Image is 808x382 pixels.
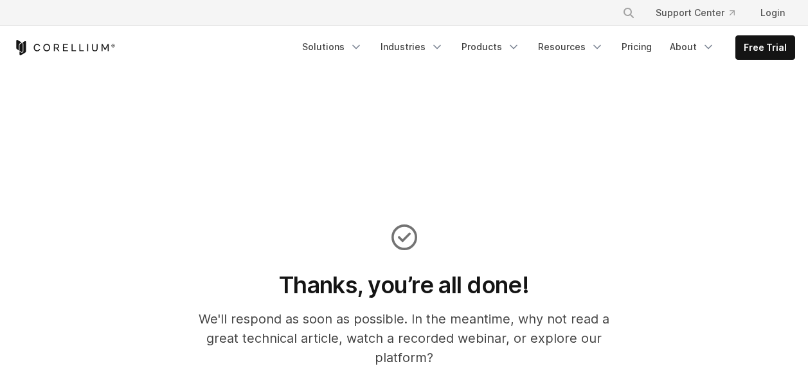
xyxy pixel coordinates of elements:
h1: Thanks, you’re all done! [181,271,627,299]
div: Navigation Menu [294,35,795,60]
a: Login [750,1,795,24]
a: Industries [373,35,451,59]
a: Products [454,35,528,59]
a: Pricing [614,35,660,59]
button: Search [617,1,640,24]
div: Navigation Menu [607,1,795,24]
a: Free Trial [736,36,795,59]
a: About [662,35,723,59]
a: Resources [530,35,611,59]
a: Support Center [645,1,745,24]
a: Solutions [294,35,370,59]
a: Corellium Home [13,40,116,55]
p: We'll respond as soon as possible. In the meantime, why not read a great technical article, watch... [181,309,627,367]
